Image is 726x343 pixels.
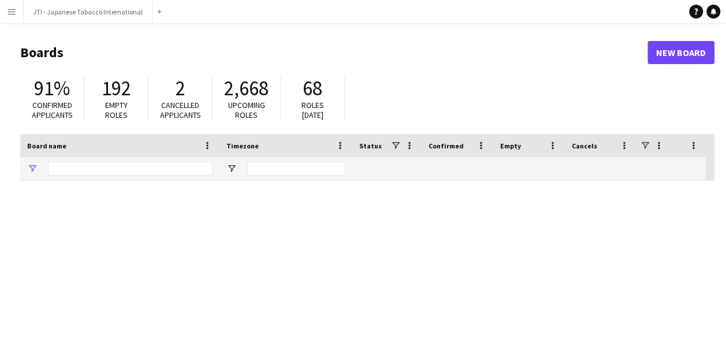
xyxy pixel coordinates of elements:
h1: Boards [20,44,647,61]
span: Confirmed applicants [32,100,73,120]
button: Open Filter Menu [226,163,237,174]
span: Upcoming roles [228,100,265,120]
span: Board name [27,141,66,150]
span: 2,668 [224,76,269,101]
span: Roles [DATE] [301,100,324,120]
span: 68 [303,76,322,101]
span: Empty roles [105,100,128,120]
span: Cancelled applicants [160,100,201,120]
button: JTI - Japanese Tabacco International [24,1,152,23]
span: Empty [500,141,521,150]
span: Timezone [226,141,259,150]
span: Confirmed [429,141,464,150]
input: Board name Filter Input [48,162,213,176]
span: 2 [176,76,185,101]
a: New Board [647,41,714,64]
span: 91% [34,76,70,101]
button: Open Filter Menu [27,163,38,174]
span: 192 [102,76,131,101]
span: Status [359,141,382,150]
span: Cancels [572,141,597,150]
input: Timezone Filter Input [247,162,345,176]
